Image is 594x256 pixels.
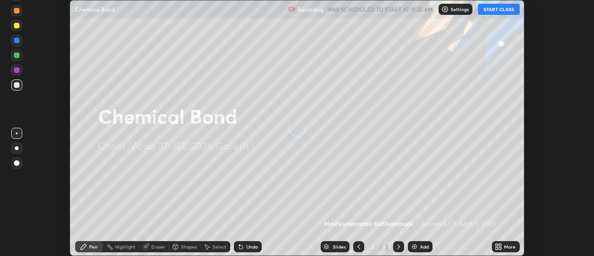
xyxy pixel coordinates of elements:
p: Recording [297,6,323,13]
button: START CLASS [478,4,520,15]
div: Undo [246,244,258,249]
div: More [504,244,516,249]
p: Settings [451,7,469,12]
div: / [379,244,382,249]
img: recording.375f2c34.svg [288,6,296,13]
img: class-settings-icons [441,6,449,13]
div: Select [213,244,226,249]
div: Pen [89,244,97,249]
div: Slides [333,244,346,249]
div: Shapes [181,244,197,249]
div: 2 [384,243,389,251]
div: Highlight [115,244,136,249]
img: add-slide-button [411,243,418,250]
div: Eraser [151,244,165,249]
p: Chemical Bond [75,6,115,13]
div: 2 [368,244,377,249]
div: Add [420,244,429,249]
h5: WAS SCHEDULED TO START AT 11:25 AM [327,5,433,13]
